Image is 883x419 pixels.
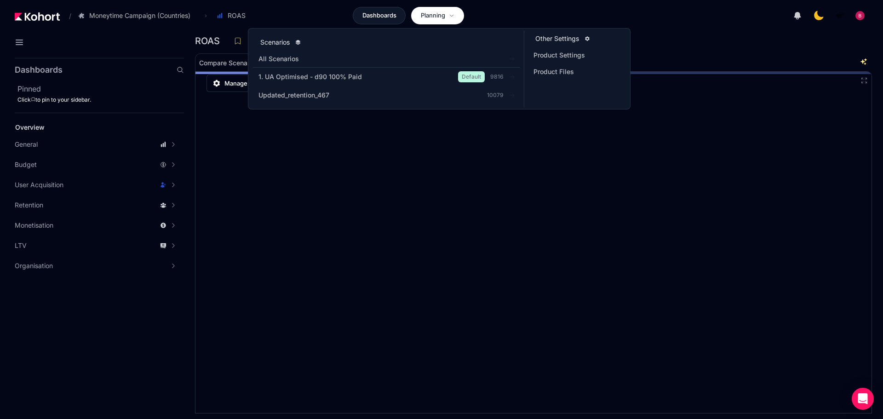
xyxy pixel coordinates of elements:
span: 1. UA Optimised - d90 100% Paid [258,72,362,81]
div: Open Intercom Messenger [852,388,874,410]
span: Planning [421,11,445,20]
span: Product Settings [533,51,585,60]
span: Product Files [533,67,585,76]
span: Overview [15,123,45,131]
span: Updated_retention_467 [258,91,329,100]
button: Moneytime Campaign (Countries) [73,8,200,23]
span: Manage Scenario [224,79,274,88]
span: General [15,140,38,149]
span: LTV [15,241,27,250]
img: Kohort logo [15,12,60,21]
span: 9816 [490,73,504,80]
span: Dashboards [362,11,396,20]
a: 1. UA Optimised - d90 100% PaidDefault9816 [253,68,520,86]
span: / [62,11,71,21]
span: Compare Scenarios [199,60,259,66]
a: Product Files [528,63,625,80]
img: logo_MoneyTimeLogo_1_20250619094856634230.png [835,11,844,20]
h2: Pinned [17,83,184,94]
a: Updated_retention_46710079 [253,87,520,103]
span: Moneytime Campaign (Countries) [89,11,190,20]
span: Default [458,71,485,82]
span: All Scenarios [258,54,480,63]
a: Overview [12,121,168,134]
a: Planning [411,7,464,24]
h3: Scenarios [260,38,290,47]
h3: Other Settings [535,34,579,43]
span: Organisation [15,261,53,270]
span: Monetisation [15,221,53,230]
span: ROAS [228,11,246,20]
span: Budget [15,160,37,169]
a: Product Settings [528,47,625,63]
span: 10079 [487,92,504,99]
button: ROAS [212,8,255,23]
a: Manage Scenario [206,75,280,92]
h3: ROAS [195,36,225,46]
div: Click to pin to your sidebar. [17,96,184,103]
span: › [203,12,209,19]
a: Dashboards [353,7,406,24]
a: All Scenarios [253,51,520,67]
span: User Acquisition [15,180,63,189]
h2: Dashboards [15,66,63,74]
span: Retention [15,201,43,210]
button: Fullscreen [860,77,868,84]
